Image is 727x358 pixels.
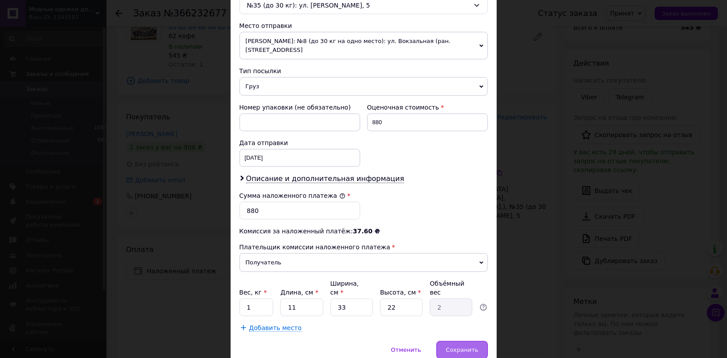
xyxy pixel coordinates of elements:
[446,346,478,353] span: Сохранить
[246,174,405,183] span: Описание и дополнительная информация
[240,138,360,147] div: Дата отправки
[367,103,488,112] div: Оценочная стоимость
[380,289,421,296] label: Высота, см
[240,192,346,199] label: Сумма наложенного платежа
[240,227,488,236] div: Комиссия за наложенный платёж:
[353,228,380,235] span: 37.60 ₴
[249,324,302,332] span: Добавить место
[240,22,292,29] span: Место отправки
[391,346,421,353] span: Отменить
[240,103,360,112] div: Номер упаковки (не обязательно)
[330,280,359,296] label: Ширина, см
[240,67,281,75] span: Тип посылки
[240,253,488,272] span: Получатель
[240,32,488,59] span: [PERSON_NAME]: №8 (до 30 кг на одно место): ул. Вокзальная (ран. [STREET_ADDRESS]
[240,289,267,296] label: Вес, кг
[430,279,472,297] div: Объёмный вес
[280,289,318,296] label: Длина, см
[240,244,390,251] span: Плательщик комиссии наложенного платежа
[240,77,488,96] span: Груз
